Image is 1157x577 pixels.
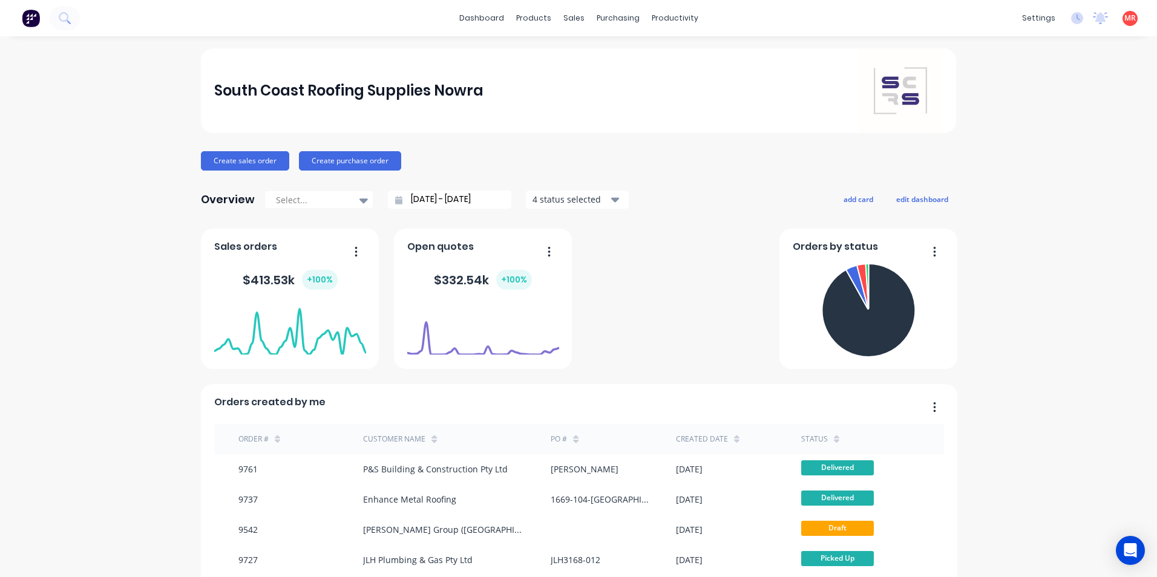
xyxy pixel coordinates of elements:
[551,463,618,475] div: [PERSON_NAME]
[434,270,532,290] div: $ 332.54k
[363,553,473,566] div: JLH Plumbing & Gas Pty Ltd
[363,493,456,506] div: Enhance Metal Roofing
[676,493,703,506] div: [DATE]
[1124,13,1136,24] span: MR
[551,553,600,566] div: JLH3168-012
[591,9,646,27] div: purchasing
[238,434,269,445] div: Order #
[299,151,401,171] button: Create purchase order
[243,270,338,290] div: $ 413.53k
[526,191,629,209] button: 4 status selected
[836,191,881,207] button: add card
[533,193,609,206] div: 4 status selected
[363,434,425,445] div: Customer Name
[238,463,258,475] div: 9761
[363,463,508,475] div: P&S Building & Construction Pty Ltd
[676,434,728,445] div: Created date
[1016,9,1061,27] div: settings
[551,493,652,506] div: 1669-104-[GEOGRAPHIC_DATA]
[858,48,943,133] img: South Coast Roofing Supplies Nowra
[557,9,591,27] div: sales
[510,9,557,27] div: products
[453,9,510,27] a: dashboard
[676,523,703,536] div: [DATE]
[407,240,474,254] span: Open quotes
[801,434,828,445] div: status
[646,9,704,27] div: productivity
[201,187,255,212] div: Overview
[201,151,289,171] button: Create sales order
[801,460,874,475] span: Delivered
[22,9,40,27] img: Factory
[793,240,878,254] span: Orders by status
[801,521,874,536] span: Draft
[801,491,874,506] span: Delivered
[551,434,567,445] div: PO #
[214,79,483,103] div: South Coast Roofing Supplies Nowra
[214,240,277,254] span: Sales orders
[1116,536,1145,565] div: Open Intercom Messenger
[676,463,703,475] div: [DATE]
[238,493,258,506] div: 9737
[676,553,703,566] div: [DATE]
[238,553,258,566] div: 9727
[496,270,532,290] div: + 100 %
[888,191,956,207] button: edit dashboard
[302,270,338,290] div: + 100 %
[801,551,874,566] span: Picked Up
[238,523,258,536] div: 9542
[363,523,526,536] div: [PERSON_NAME] Group ([GEOGRAPHIC_DATA]) Pty Ltd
